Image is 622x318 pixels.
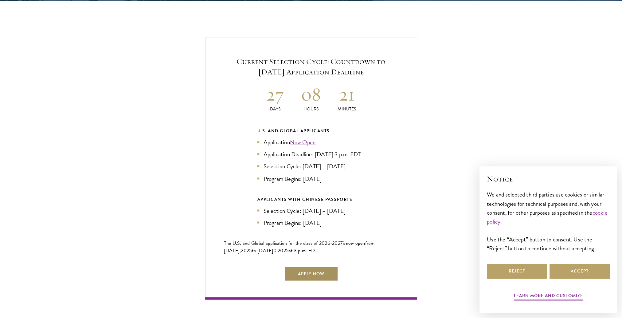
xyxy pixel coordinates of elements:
[276,247,278,254] span: ,
[487,190,610,252] div: We and selected third parties use cookies or similar technologies for technical purposes and, wit...
[293,106,329,112] p: Hours
[327,239,330,247] span: 6
[293,83,329,106] h2: 08
[330,239,340,247] span: -202
[286,247,289,254] span: 5
[224,239,375,254] span: from [DATE],
[340,239,343,247] span: 7
[257,206,365,215] li: Selection Cycle: [DATE] – [DATE]
[343,239,346,247] span: is
[487,208,608,226] a: cookie policy
[329,83,365,106] h2: 21
[487,174,610,184] h2: Notice
[346,239,365,246] span: now open
[257,174,365,183] li: Program Begins: [DATE]
[514,292,583,301] button: Learn more and customize
[224,239,327,247] span: The U.S. and Global application for the class of 202
[257,127,365,135] div: U.S. and Global Applicants
[257,218,365,227] li: Program Begins: [DATE]
[550,264,610,279] button: Accept
[290,138,316,147] a: Now Open
[257,106,293,112] p: Days
[329,106,365,112] p: Minutes
[257,138,365,147] li: Application
[487,264,547,279] button: Reject
[249,247,252,254] span: 5
[278,247,286,254] span: 202
[241,247,249,254] span: 202
[224,56,398,77] h5: Current Selection Cycle: Countdown to [DATE] Application Deadline
[289,247,319,254] span: at 3 p.m. EDT.
[257,150,365,159] li: Application Deadline: [DATE] 3 p.m. EDT
[257,162,365,171] li: Selection Cycle: [DATE] – [DATE]
[257,83,293,106] h2: 27
[273,247,276,254] span: 0
[257,195,365,203] div: APPLICANTS WITH CHINESE PASSPORTS
[284,266,338,281] a: Apply Now
[252,247,273,254] span: to [DATE]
